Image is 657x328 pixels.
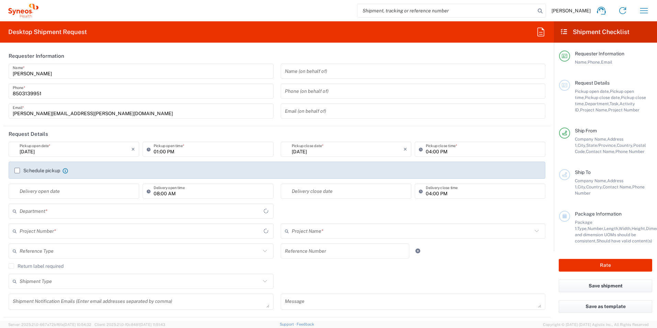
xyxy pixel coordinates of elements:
[9,263,64,269] label: Return label required
[575,89,610,94] span: Pickup open date,
[403,144,407,155] i: ×
[140,322,165,327] span: [DATE] 11:51:43
[586,184,603,189] span: Country,
[588,226,604,231] span: Number,
[9,53,64,59] h2: Requester Information
[608,107,639,112] span: Project Number
[413,246,423,256] a: Add Reference
[575,59,588,65] span: Name,
[580,107,608,112] span: Project Name,
[575,211,622,217] span: Package Information
[578,184,586,189] span: City,
[601,59,612,65] span: Email
[578,143,586,148] span: City,
[577,226,588,231] span: Type,
[559,280,652,292] button: Save shipment
[131,144,135,155] i: ×
[559,300,652,313] button: Save as template
[297,322,314,326] a: Feedback
[280,322,297,326] a: Support
[603,184,632,189] span: Contact Name,
[9,131,48,138] h2: Request Details
[604,226,619,231] span: Length,
[64,322,91,327] span: [DATE] 10:54:32
[619,226,632,231] span: Width,
[14,168,60,173] label: Schedule pickup
[597,238,652,243] span: Should have valid content(s)
[575,80,610,86] span: Request Details
[575,170,591,175] span: Ship To
[575,136,607,142] span: Company Name,
[575,220,592,231] span: Package 1:
[586,143,617,148] span: State/Province,
[632,226,646,231] span: Height,
[575,178,607,183] span: Company Name,
[585,101,610,106] span: Department,
[357,4,535,17] input: Shipment, tracking or reference number
[543,321,649,328] span: Copyright © [DATE]-[DATE] Agistix Inc., All Rights Reserved
[585,95,621,100] span: Pickup close date,
[615,149,645,154] span: Phone Number
[8,322,91,327] span: Server: 2025.21.0-667a72bf6fa
[575,128,597,133] span: Ship From
[586,149,615,154] span: Contact Name,
[94,322,165,327] span: Client: 2025.21.0-f0c8481
[8,28,87,36] h2: Desktop Shipment Request
[552,8,591,14] span: [PERSON_NAME]
[610,101,620,106] span: Task,
[575,51,624,56] span: Requester Information
[559,259,652,272] button: Rate
[560,28,630,36] h2: Shipment Checklist
[617,143,633,148] span: Country,
[588,59,601,65] span: Phone,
